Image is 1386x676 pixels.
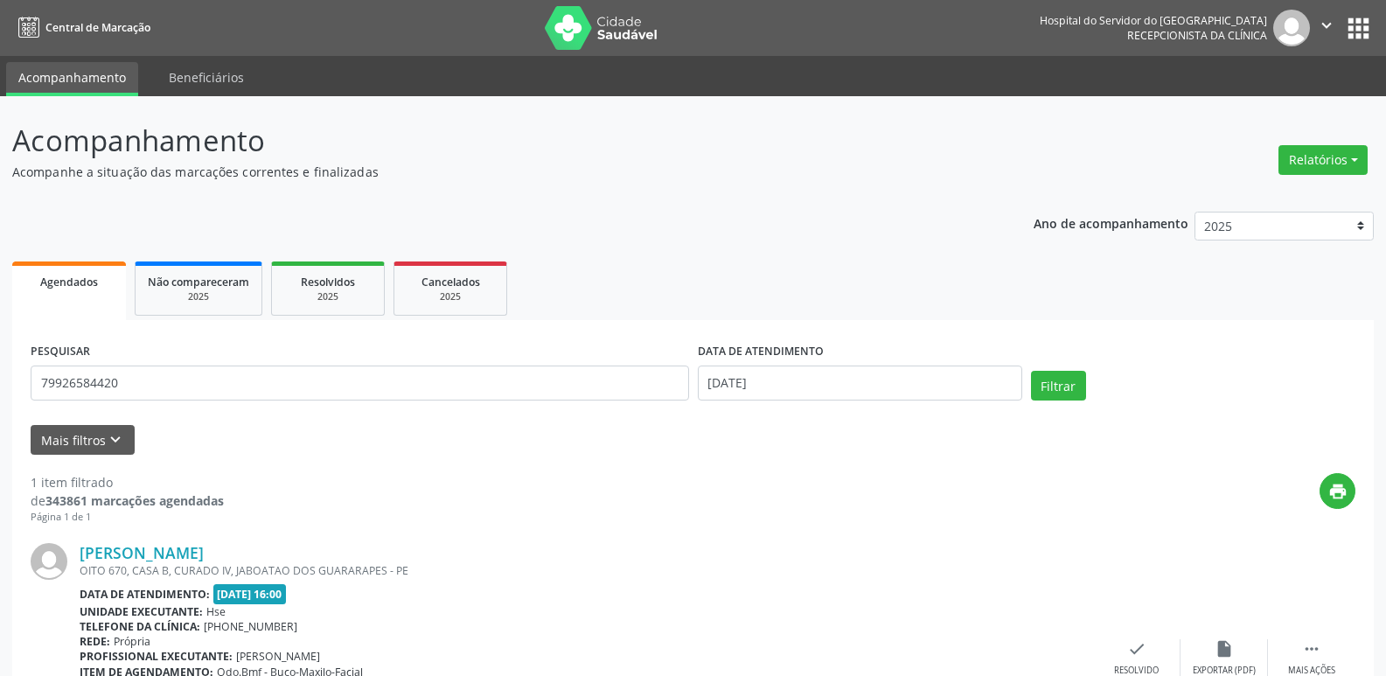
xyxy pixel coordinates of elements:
a: Acompanhamento [6,62,138,96]
button:  [1310,10,1343,46]
i: check [1127,639,1146,659]
b: Profissional executante: [80,649,233,664]
span: Cancelados [421,275,480,289]
div: OITO 670, CASA B, CURADO IV, JABOATAO DOS GUARARAPES - PE [80,563,1093,578]
span: Recepcionista da clínica [1127,28,1267,43]
a: Central de Marcação [12,13,150,42]
button: Mais filtroskeyboard_arrow_down [31,425,135,456]
a: Beneficiários [157,62,256,93]
button: Relatórios [1278,145,1368,175]
span: Resolvidos [301,275,355,289]
span: Não compareceram [148,275,249,289]
label: DATA DE ATENDIMENTO [698,338,824,366]
div: Hospital do Servidor do [GEOGRAPHIC_DATA] [1040,13,1267,28]
b: Data de atendimento: [80,587,210,602]
b: Unidade executante: [80,604,203,619]
label: PESQUISAR [31,338,90,366]
i: insert_drive_file [1215,639,1234,659]
i:  [1302,639,1321,659]
strong: 343861 marcações agendadas [45,492,224,509]
i: print [1328,482,1348,501]
div: 2025 [284,290,372,303]
div: 1 item filtrado [31,473,224,491]
img: img [31,543,67,580]
img: img [1273,10,1310,46]
i:  [1317,16,1336,35]
span: Hse [206,604,226,619]
div: 2025 [148,290,249,303]
button: print [1320,473,1355,509]
p: Acompanhe a situação das marcações correntes e finalizadas [12,163,965,181]
span: Central de Marcação [45,20,150,35]
span: [PERSON_NAME] [236,649,320,664]
button: apps [1343,13,1374,44]
span: [DATE] 16:00 [213,584,287,604]
span: Própria [114,634,150,649]
div: Página 1 de 1 [31,510,224,525]
p: Acompanhamento [12,119,965,163]
span: [PHONE_NUMBER] [204,619,297,634]
button: Filtrar [1031,371,1086,401]
p: Ano de acompanhamento [1034,212,1188,233]
i: keyboard_arrow_down [106,430,125,450]
b: Rede: [80,634,110,649]
input: Selecione um intervalo [698,366,1022,401]
a: [PERSON_NAME] [80,543,204,562]
div: de [31,491,224,510]
b: Telefone da clínica: [80,619,200,634]
div: 2025 [407,290,494,303]
span: Agendados [40,275,98,289]
input: Nome, código do beneficiário ou CPF [31,366,689,401]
